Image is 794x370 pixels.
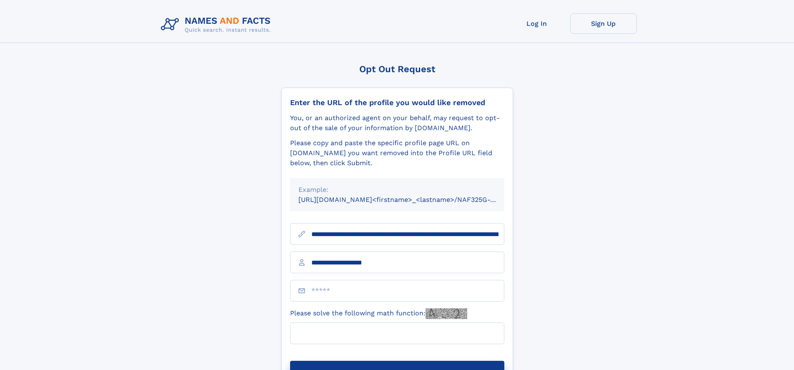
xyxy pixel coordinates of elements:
[298,196,520,204] small: [URL][DOMAIN_NAME]<firstname>_<lastname>/NAF325G-xxxxxxxx
[290,113,504,133] div: You, or an authorized agent on your behalf, may request to opt-out of the sale of your informatio...
[158,13,278,36] img: Logo Names and Facts
[281,64,513,74] div: Opt Out Request
[290,98,504,107] div: Enter the URL of the profile you would like removed
[298,185,496,195] div: Example:
[290,138,504,168] div: Please copy and paste the specific profile page URL on [DOMAIN_NAME] you want removed into the Pr...
[570,13,637,34] a: Sign Up
[290,308,467,319] label: Please solve the following math function:
[503,13,570,34] a: Log In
